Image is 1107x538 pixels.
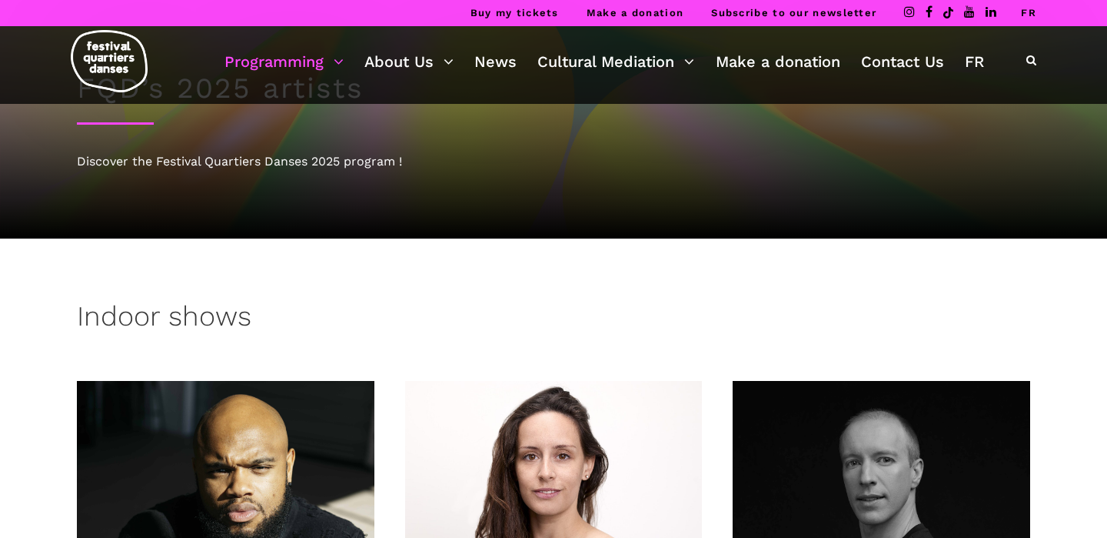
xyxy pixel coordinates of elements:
[470,7,559,18] a: Buy my tickets
[716,48,840,75] a: Make a donation
[71,30,148,92] img: logo-fqd-med
[537,48,694,75] a: Cultural Mediation
[711,7,876,18] a: Subscribe to our newsletter
[364,48,454,75] a: About Us
[474,48,517,75] a: News
[587,7,684,18] a: Make a donation
[965,48,984,75] a: FR
[224,48,344,75] a: Programming
[77,300,251,339] h3: Indoor shows
[1021,7,1036,18] a: FR
[77,152,1030,172] div: Discover the Festival Quartiers Danses 2025 program !
[861,48,944,75] a: Contact Us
